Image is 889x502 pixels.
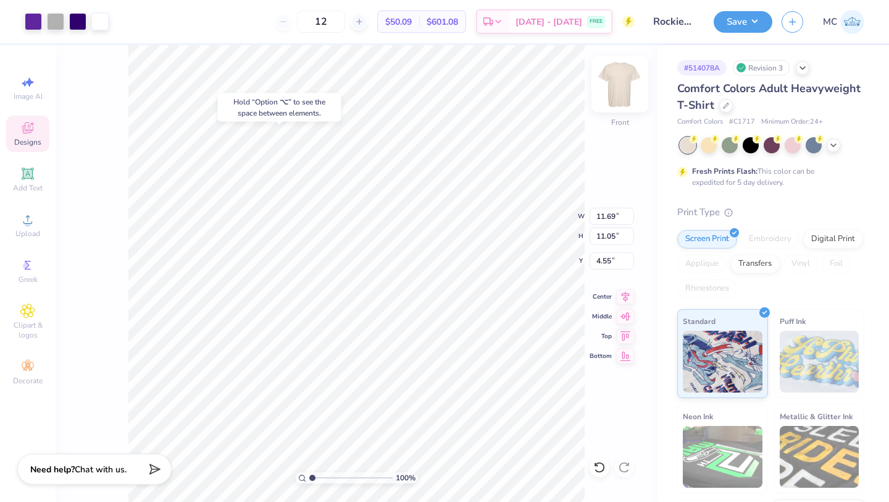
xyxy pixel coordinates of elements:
[803,230,863,249] div: Digital Print
[396,472,415,483] span: 100 %
[729,117,755,127] span: # C1717
[611,117,629,128] div: Front
[218,93,341,122] div: Hold “Option ⌥” to see the space between elements.
[644,9,704,34] input: Untitled Design
[19,274,38,284] span: Greek
[590,17,603,26] span: FREE
[30,464,75,475] strong: Need help?
[692,166,758,176] strong: Fresh Prints Flash:
[595,59,645,109] img: Front
[13,376,43,386] span: Decorate
[780,315,806,328] span: Puff Ink
[6,320,49,340] span: Clipart & logos
[590,312,612,321] span: Middle
[590,292,612,301] span: Center
[385,15,412,28] span: $50.09
[590,332,612,341] span: Top
[733,60,790,75] div: Revision 3
[741,230,799,249] div: Embroidery
[515,15,582,28] span: [DATE] - [DATE]
[14,91,43,101] span: Image AI
[780,410,853,423] span: Metallic & Glitter Ink
[822,255,851,273] div: Foil
[840,10,864,34] img: Maddy Clark
[75,464,127,475] span: Chat with us.
[730,255,780,273] div: Transfers
[683,410,713,423] span: Neon Ink
[780,426,859,488] img: Metallic & Glitter Ink
[677,230,737,249] div: Screen Print
[761,117,823,127] span: Minimum Order: 24 +
[714,11,772,33] button: Save
[590,352,612,360] span: Bottom
[677,117,723,127] span: Comfort Colors
[14,137,41,147] span: Designs
[677,205,864,219] div: Print Type
[677,81,861,113] span: Comfort Colors Adult Heavyweight T-Shirt
[677,255,727,273] div: Applique
[683,331,762,393] img: Standard
[823,10,864,34] a: MC
[677,60,727,75] div: # 514078A
[692,166,844,188] div: This color can be expedited for 5 day delivery.
[780,331,859,393] img: Puff Ink
[15,229,40,239] span: Upload
[427,15,458,28] span: $601.08
[677,279,737,298] div: Rhinestones
[783,255,818,273] div: Vinyl
[683,426,762,488] img: Neon Ink
[823,15,837,29] span: MC
[683,315,716,328] span: Standard
[13,183,43,193] span: Add Text
[297,11,345,33] input: – –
